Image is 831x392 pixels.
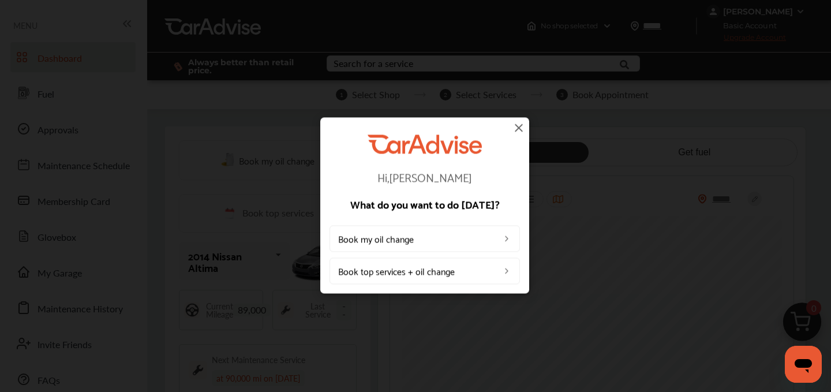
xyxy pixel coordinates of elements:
[330,171,520,182] p: Hi, [PERSON_NAME]
[330,257,520,284] a: Book top services + oil change
[785,346,822,383] iframe: Button to launch messaging window
[330,225,520,252] a: Book my oil change
[502,266,511,275] img: left_arrow_icon.0f472efe.svg
[330,199,520,209] p: What do you want to do [DATE]?
[512,121,526,135] img: close-icon.a004319c.svg
[368,135,482,154] img: CarAdvise Logo
[502,234,511,243] img: left_arrow_icon.0f472efe.svg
